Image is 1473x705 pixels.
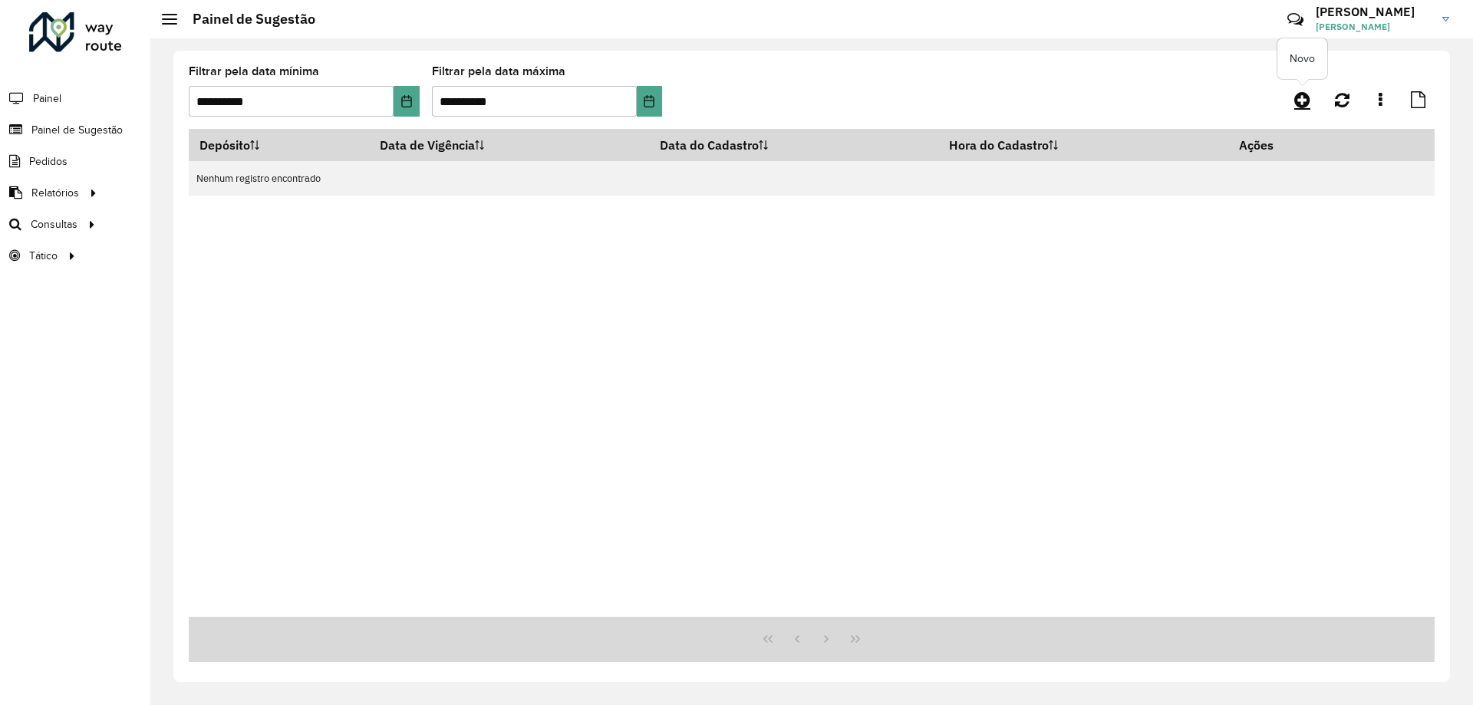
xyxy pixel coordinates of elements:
[650,129,938,161] th: Data do Cadastro
[938,129,1229,161] th: Hora do Cadastro
[1228,129,1320,161] th: Ações
[189,62,319,81] label: Filtrar pela data mínima
[31,216,77,232] span: Consultas
[29,153,68,170] span: Pedidos
[1316,5,1431,19] h3: [PERSON_NAME]
[1277,38,1327,79] div: Novo
[33,91,61,107] span: Painel
[432,62,565,81] label: Filtrar pela data máxima
[31,185,79,201] span: Relatórios
[29,248,58,264] span: Tático
[189,129,370,161] th: Depósito
[394,86,419,117] button: Choose Date
[189,161,1435,196] td: Nenhum registro encontrado
[177,11,315,28] h2: Painel de Sugestão
[370,129,650,161] th: Data de Vigência
[637,86,662,117] button: Choose Date
[1316,20,1431,34] span: [PERSON_NAME]
[1279,3,1312,36] a: Contato Rápido
[31,122,123,138] span: Painel de Sugestão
